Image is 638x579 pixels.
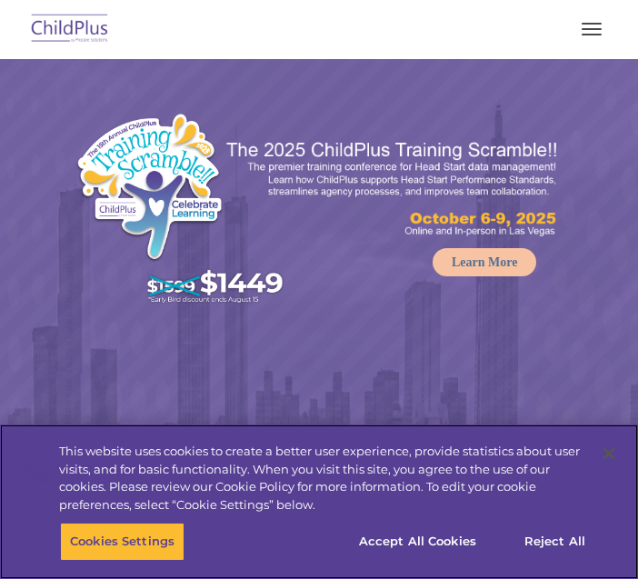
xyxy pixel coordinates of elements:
[60,523,184,561] button: Cookies Settings
[27,8,113,51] img: ChildPlus by Procare Solutions
[59,443,592,514] div: This website uses cookies to create a better user experience, provide statistics about user visit...
[498,523,612,561] button: Reject All
[589,434,629,474] button: Close
[433,248,536,276] a: Learn More
[349,523,486,561] button: Accept All Cookies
